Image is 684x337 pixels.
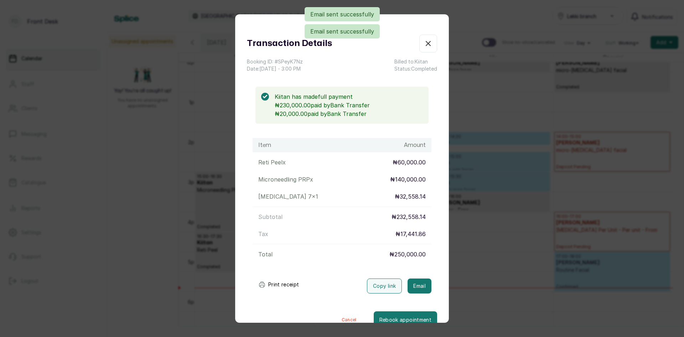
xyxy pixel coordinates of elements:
[258,213,283,221] p: Subtotal
[389,250,426,259] p: ₦250,000.00
[395,192,426,201] p: ₦32,558.14
[258,158,286,167] p: Reti Peel x
[258,141,271,149] h1: Item
[390,175,426,184] p: ₦140,000.00
[393,158,426,167] p: ₦60,000.00
[275,109,423,118] p: ₦20,000.00 paid by Bank Transfer
[325,311,374,328] button: Cancel
[394,58,437,65] p: Billed to: Kiitan
[395,230,426,238] p: ₦17,441.86
[253,277,305,292] button: Print receipt
[394,65,437,72] p: Status: Completed
[247,58,303,65] p: Booking ID: # SPeyK7Nz
[310,27,374,36] p: Email sent successfully
[367,279,402,293] button: Copy link
[258,192,318,201] p: [MEDICAL_DATA] 7 x 1
[247,65,303,72] p: Date: [DATE] ・ 3:00 PM
[392,213,426,221] p: ₦232,558.14
[275,92,423,101] p: Kiitan has made full payment
[258,175,313,184] p: Microneedling PRP x
[310,10,374,19] p: Email sent successfully
[275,101,423,109] p: ₦230,000.00 paid by Bank Transfer
[408,279,431,293] button: Email
[258,230,268,238] p: Tax
[404,141,426,149] h1: Amount
[247,37,332,50] h1: Transaction Details
[258,250,273,259] p: Total
[374,311,437,328] button: Rebook appointment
